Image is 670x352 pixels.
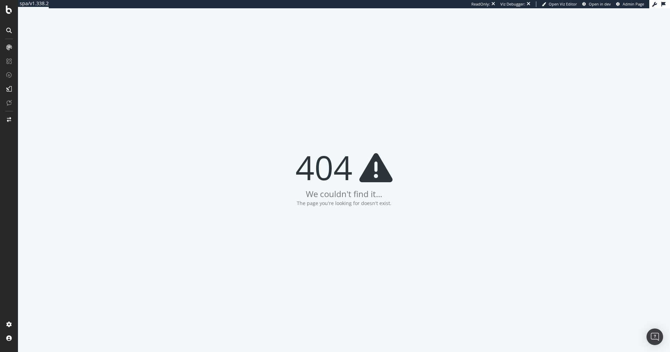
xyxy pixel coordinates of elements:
[616,1,644,7] a: Admin Page
[549,1,577,7] span: Open Viz Editor
[542,1,577,7] a: Open Viz Editor
[297,200,391,207] div: The page you're looking for doesn't exist.
[589,1,611,7] span: Open in dev
[500,1,525,7] div: Viz Debugger:
[623,1,644,7] span: Admin Page
[295,150,393,185] div: 404
[471,1,490,7] div: ReadOnly:
[647,328,663,345] div: Open Intercom Messenger
[582,1,611,7] a: Open in dev
[306,188,382,200] div: We couldn't find it...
